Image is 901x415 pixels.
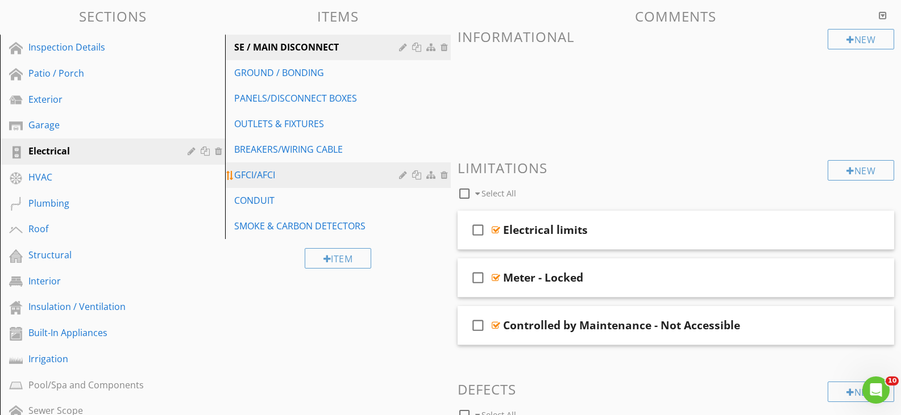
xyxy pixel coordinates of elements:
[469,312,487,339] i: check_box_outline_blank
[28,326,171,339] div: Built-In Appliances
[28,378,171,392] div: Pool/Spa and Components
[225,9,450,24] h3: Items
[234,91,402,105] div: PANELS/DISCONNECT BOXES
[234,219,402,233] div: SMOKE & CARBON DETECTORS
[28,144,171,158] div: Electrical
[28,274,171,288] div: Interior
[458,9,895,24] h3: Comments
[458,29,895,44] h3: Informational
[28,170,171,184] div: HVAC
[28,93,171,106] div: Exterior
[28,40,171,54] div: Inspection Details
[458,160,895,175] h3: Limitations
[28,66,171,80] div: Patio / Porch
[234,142,402,156] div: BREAKERS/WIRING CABLE
[234,117,402,131] div: OUTLETS & FIXTURES
[305,248,372,269] div: Item
[234,66,402,79] div: GROUND / BONDING
[828,29,894,49] div: New
[469,216,487,244] i: check_box_outline_blank
[469,264,487,291] i: check_box_outline_blank
[886,376,899,385] span: 10
[28,118,171,132] div: Garage
[828,382,894,402] div: New
[862,376,890,404] iframe: Intercom live chat
[28,196,171,210] div: Plumbing
[234,194,402,207] div: CONDUIT
[503,271,583,284] div: Meter - Locked
[28,300,171,313] div: Insulation / Ventilation
[503,223,588,237] div: Electrical limits
[503,318,740,332] div: Controlled by Maintenance - Not Accessible
[28,248,171,262] div: Structural
[28,352,171,366] div: Irrigation
[234,40,402,54] div: SE / MAIN DISCONNECT
[458,382,895,397] h3: Defects
[28,222,171,236] div: Roof
[481,188,516,199] span: Select All
[234,168,402,182] div: GFCI/AFCI
[828,160,894,181] div: New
